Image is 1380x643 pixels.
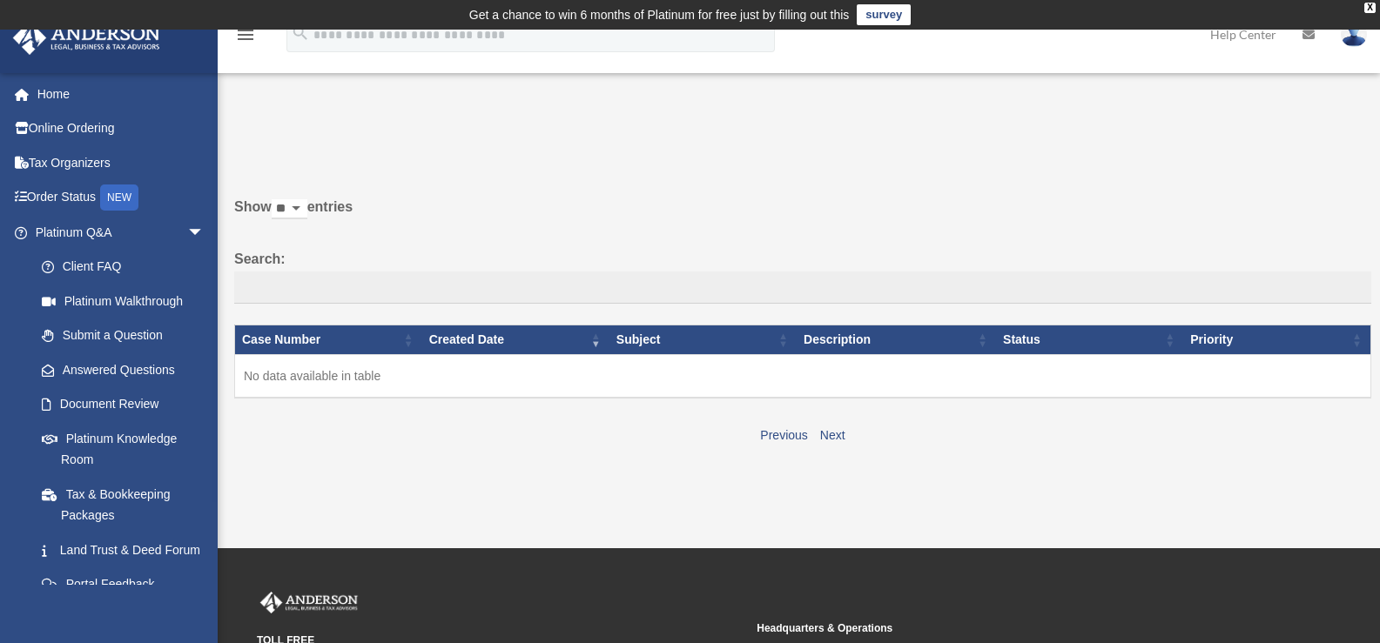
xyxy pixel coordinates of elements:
[24,250,222,285] a: Client FAQ
[187,215,222,251] span: arrow_drop_down
[100,184,138,211] div: NEW
[996,325,1183,355] th: Status: activate to sort column ascending
[24,421,222,477] a: Platinum Knowledge Room
[12,77,231,111] a: Home
[24,477,222,532] a: Tax & Bookkeeping Packages
[820,428,845,442] a: Next
[24,567,222,602] a: Portal Feedback
[1183,325,1370,355] th: Priority: activate to sort column ascending
[609,325,797,355] th: Subject: activate to sort column ascending
[857,4,911,25] a: survey
[12,145,231,180] a: Tax Organizers
[235,30,256,45] a: menu
[8,21,165,55] img: Anderson Advisors Platinum Portal
[797,325,996,355] th: Description: activate to sort column ascending
[757,620,1244,638] small: Headquarters & Operations
[12,180,231,216] a: Order StatusNEW
[235,325,422,355] th: Case Number: activate to sort column ascending
[234,271,1371,305] input: Search:
[12,215,222,250] a: Platinum Q&Aarrow_drop_down
[272,199,307,219] select: Showentries
[1364,3,1376,13] div: close
[422,325,609,355] th: Created Date: activate to sort column ascending
[24,352,213,387] a: Answered Questions
[257,592,361,614] img: Anderson Advisors Platinum Portal
[24,387,222,422] a: Document Review
[234,247,1371,305] label: Search:
[24,318,222,353] a: Submit a Question
[234,195,1371,237] label: Show entries
[24,284,222,318] a: Platinum Walkthrough
[760,428,807,442] a: Previous
[24,532,222,567] a: Land Trust & Deed Forum
[469,4,850,25] div: Get a chance to win 6 months of Platinum for free just by filling out this
[235,24,256,45] i: menu
[1341,22,1367,47] img: User Pic
[235,355,1371,399] td: No data available in table
[12,111,231,146] a: Online Ordering
[291,23,310,43] i: search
